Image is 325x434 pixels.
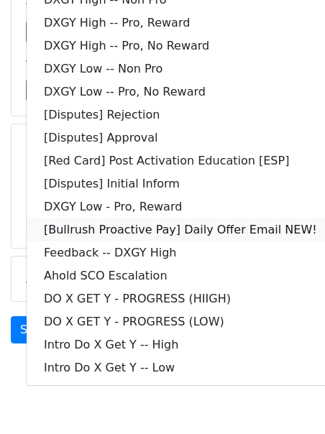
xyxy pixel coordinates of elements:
[253,365,325,434] iframe: Chat Widget
[11,316,58,343] a: Send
